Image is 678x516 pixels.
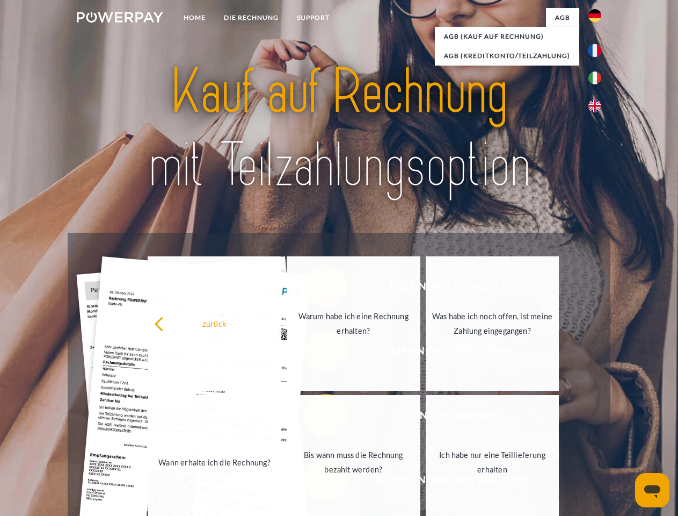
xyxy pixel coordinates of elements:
img: de [588,9,601,22]
div: Warum habe ich eine Rechnung erhalten? [293,309,414,338]
div: Wann erhalte ich die Rechnung? [154,455,275,469]
div: Bis wann muss die Rechnung bezahlt werden? [293,448,414,477]
a: SUPPORT [288,8,339,27]
div: Ich habe nur eine Teillieferung erhalten [432,448,553,477]
a: AGB (Kauf auf Rechnung) [435,27,579,46]
img: logo-powerpay-white.svg [77,12,163,23]
div: Was habe ich noch offen, ist meine Zahlung eingegangen? [432,309,553,338]
img: en [588,99,601,112]
a: Home [174,8,215,27]
img: it [588,71,601,84]
img: fr [588,44,601,57]
a: agb [546,8,579,27]
a: DIE RECHNUNG [215,8,288,27]
a: AGB (Kreditkonto/Teilzahlung) [435,46,579,66]
div: zurück [154,316,275,331]
a: Was habe ich noch offen, ist meine Zahlung eingegangen? [426,256,559,391]
img: title-powerpay_de.svg [103,52,575,206]
iframe: Schaltfläche zum Öffnen des Messaging-Fensters [635,473,669,507]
